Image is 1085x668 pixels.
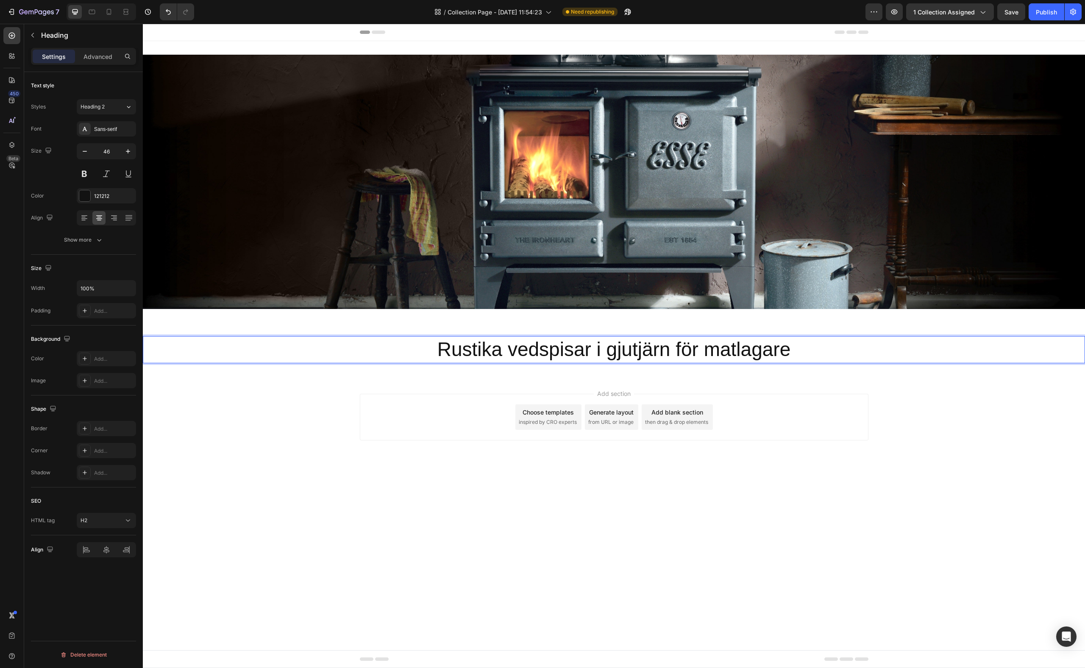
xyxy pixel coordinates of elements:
span: Save [1004,8,1018,16]
div: 450 [8,90,20,97]
div: Add... [94,355,134,363]
div: Add... [94,469,134,477]
button: Delete element [31,648,136,662]
div: Show more [64,236,103,244]
div: HTML tag [31,517,55,524]
div: Generate layout [446,384,491,393]
div: Shape [31,404,58,415]
div: Styles [31,103,46,111]
span: H2 [81,517,87,523]
button: Publish [1029,3,1064,20]
div: Align [31,212,55,224]
button: Save [997,3,1025,20]
span: 1 collection assigned [913,8,975,17]
div: Add... [94,447,134,455]
button: Heading 2 [77,99,136,114]
div: Padding [31,307,50,315]
span: then drag & drop elements [502,395,565,402]
div: Publish [1036,8,1057,17]
span: Collection Page - [DATE] 11:54:23 [448,8,542,17]
div: Size [31,263,53,274]
span: Heading 2 [81,103,105,111]
button: H2 [77,513,136,528]
p: Settings [42,52,66,61]
div: Add... [94,307,134,315]
div: Delete element [60,650,107,660]
div: Add... [94,425,134,433]
div: Align [31,544,55,556]
div: Text style [31,82,54,89]
div: Shadow [31,469,50,476]
div: Open Intercom Messenger [1056,626,1077,647]
div: Add... [94,377,134,385]
div: SEO [31,497,41,505]
span: Need republishing [571,8,614,16]
p: Advanced [83,52,112,61]
button: Show more [31,232,136,248]
span: Add section [451,365,491,374]
div: Corner [31,447,48,454]
div: Color [31,355,44,362]
div: Add blank section [509,384,560,393]
button: 7 [3,3,63,20]
span: inspired by CRO experts [376,395,434,402]
input: Auto [77,281,136,296]
button: 1 collection assigned [906,3,994,20]
span: / [444,8,446,17]
div: Background [31,334,72,345]
div: Border [31,425,47,432]
div: Color [31,192,44,200]
div: 121212 [94,192,134,200]
div: Image [31,377,46,384]
div: Choose templates [380,384,431,393]
div: Undo/Redo [160,3,194,20]
div: Sans-serif [94,125,134,133]
div: Beta [6,155,20,162]
span: from URL or image [445,395,491,402]
iframe: Design area [143,24,1085,668]
p: Heading [41,30,133,40]
p: 7 [56,7,59,17]
div: Width [31,284,45,292]
div: Size [31,145,53,157]
div: Font [31,125,42,133]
